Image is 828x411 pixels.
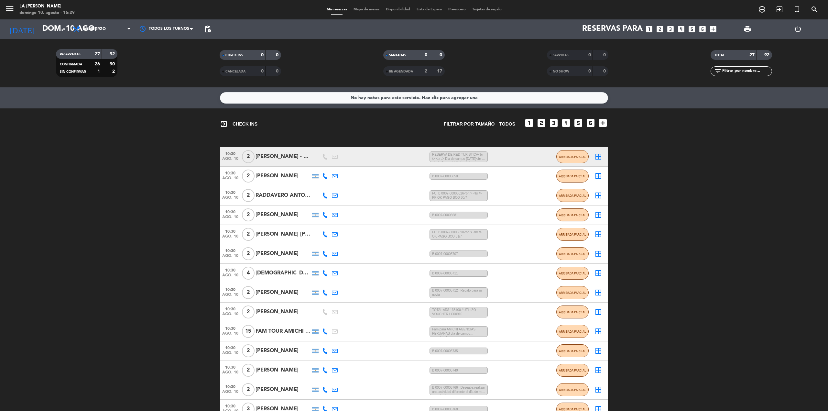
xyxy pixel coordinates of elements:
span: 10:30 [222,247,238,254]
span: ago. 10 [222,293,238,300]
span: RESERVA DE RED TURISTICA<br /> <br /> Dia de campo [DATE]<br /> <br /> Datos del titular de la re... [430,151,488,162]
i: looks_5 [573,118,583,128]
div: [DEMOGRAPHIC_DATA] [PERSON_NAME] [256,269,310,277]
span: ARRIBADA PARCIAL [559,155,586,159]
strong: 0 [261,53,264,57]
span: 2 [242,364,255,377]
input: Filtrar por nombre... [722,68,772,75]
span: 2 [242,383,255,396]
i: border_all [594,230,602,238]
i: exit_to_app [776,6,783,13]
span: ARRIBADA PARCIAL [559,349,586,353]
strong: 17 [437,69,443,73]
span: TODOS [499,120,515,128]
span: ago. 10 [222,234,238,242]
span: B 0007-00005766 | Deseaba realizar una actividad diferente el día de mi cumpleaños [430,384,488,395]
div: No hay notas para este servicio. Haz clic para agregar una [351,94,478,102]
button: ARRIBADA PARCIAL [556,247,589,260]
span: ago. 10 [222,312,238,319]
i: border_all [594,250,602,258]
i: filter_list [714,67,722,75]
span: 10:30 [222,227,238,235]
strong: 27 [749,53,755,57]
span: B 0007-00005711 [430,270,488,277]
span: ago. 10 [222,157,238,164]
strong: 1 [97,69,100,74]
span: 2 [242,247,255,260]
span: ago. 10 [222,254,238,261]
span: Lista de Espera [413,8,445,11]
span: ARRIBADA PARCIAL [559,213,586,217]
div: [PERSON_NAME] [256,288,310,297]
i: looks_6 [585,118,596,128]
i: border_all [594,192,602,199]
span: CHECK INS [225,54,243,57]
button: ARRIBADA PARCIAL [556,286,589,299]
span: ARRIBADA PARCIAL [559,330,586,333]
span: B 0007-00005740 [430,367,488,374]
button: ARRIBADA PARCIAL [556,305,589,318]
span: ARRIBADA PARCIAL [559,252,586,256]
strong: 0 [276,69,280,73]
div: domingo 10. agosto - 16:29 [19,10,75,16]
i: border_all [594,308,602,316]
span: 4 [242,267,255,280]
span: TOTAL AR$ 133100 / UTILIZO VOUCHER LC00910 [430,307,488,318]
i: looks_one [645,25,653,33]
strong: 2 [425,69,427,73]
strong: 90 [110,62,116,66]
span: ARRIBADA PARCIAL [559,407,586,411]
span: Mapa de mesas [350,8,383,11]
div: LA [PERSON_NAME] [19,3,75,10]
span: ARRIBADA PARCIAL [559,194,586,197]
i: border_all [594,172,602,180]
span: SIN CONFIRMAR [60,70,86,73]
span: 10:30 [222,344,238,351]
button: ARRIBADA PARCIAL [556,208,589,221]
span: ago. 10 [222,390,238,397]
i: looks_4 [561,118,571,128]
div: [PERSON_NAME] [256,211,310,219]
i: add_box [598,118,608,128]
button: ARRIBADA PARCIAL [556,189,589,202]
span: Disponibilidad [383,8,413,11]
button: ARRIBADA PARCIAL [556,170,589,183]
span: 2 [242,344,255,357]
span: TOTAL [714,54,724,57]
span: Filtrar por tamaño [444,120,495,128]
span: 10:30 [222,208,238,215]
i: [DATE] [5,22,39,36]
button: menu [5,4,15,16]
span: CONFIRMADA [60,63,82,66]
span: SERVIDAS [553,54,569,57]
span: pending_actions [204,25,212,33]
span: 10:30 [222,285,238,293]
span: 10:30 [222,383,238,390]
i: looks_4 [677,25,685,33]
strong: 27 [95,52,100,56]
span: 10:30 [222,150,238,157]
i: border_all [594,328,602,335]
span: 10:30 [222,305,238,312]
span: 10:30 [222,402,238,409]
span: ago. 10 [222,176,238,183]
i: looks_6 [698,25,707,33]
span: ago. 10 [222,351,238,358]
i: looks_5 [688,25,696,33]
span: B 0007-00005707 [430,250,488,257]
span: Tarjetas de regalo [469,8,505,11]
span: Fam para AMICHI AGENCIAS PERUANAS dia de campo experiencia [430,326,488,337]
i: border_all [594,269,602,277]
span: B 0007-00005681 [430,212,488,218]
span: CHECK INS [220,120,257,128]
span: 10:30 [222,363,238,371]
span: 2 [242,189,255,202]
i: border_all [594,153,602,161]
span: ARRIBADA PARCIAL [559,233,586,236]
span: 10:30 [222,169,238,176]
i: menu [5,4,15,14]
span: B 0007-00005735 [430,348,488,354]
i: exit_to_app [220,120,228,128]
i: looks_two [656,25,664,33]
span: 10:30 [222,324,238,332]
